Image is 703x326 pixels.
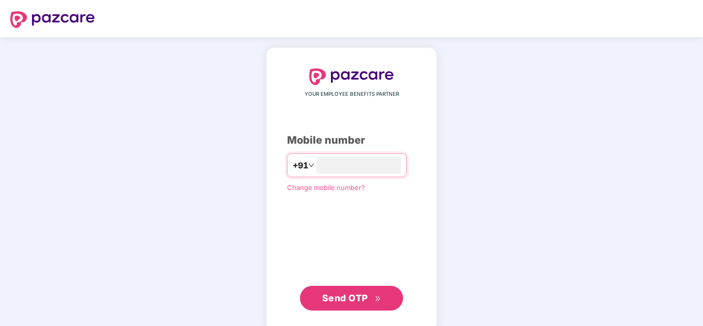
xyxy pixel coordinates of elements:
div: Mobile number [287,132,416,148]
img: logo [10,11,95,28]
span: +91 [293,159,308,172]
span: YOUR EMPLOYEE BENEFITS PARTNER [305,90,399,98]
span: down [308,162,314,168]
span: Send OTP [322,293,368,303]
span: double-right [375,296,381,302]
button: Send OTPdouble-right [300,286,403,311]
img: logo [309,68,394,85]
a: Change mobile number? [287,183,365,192]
